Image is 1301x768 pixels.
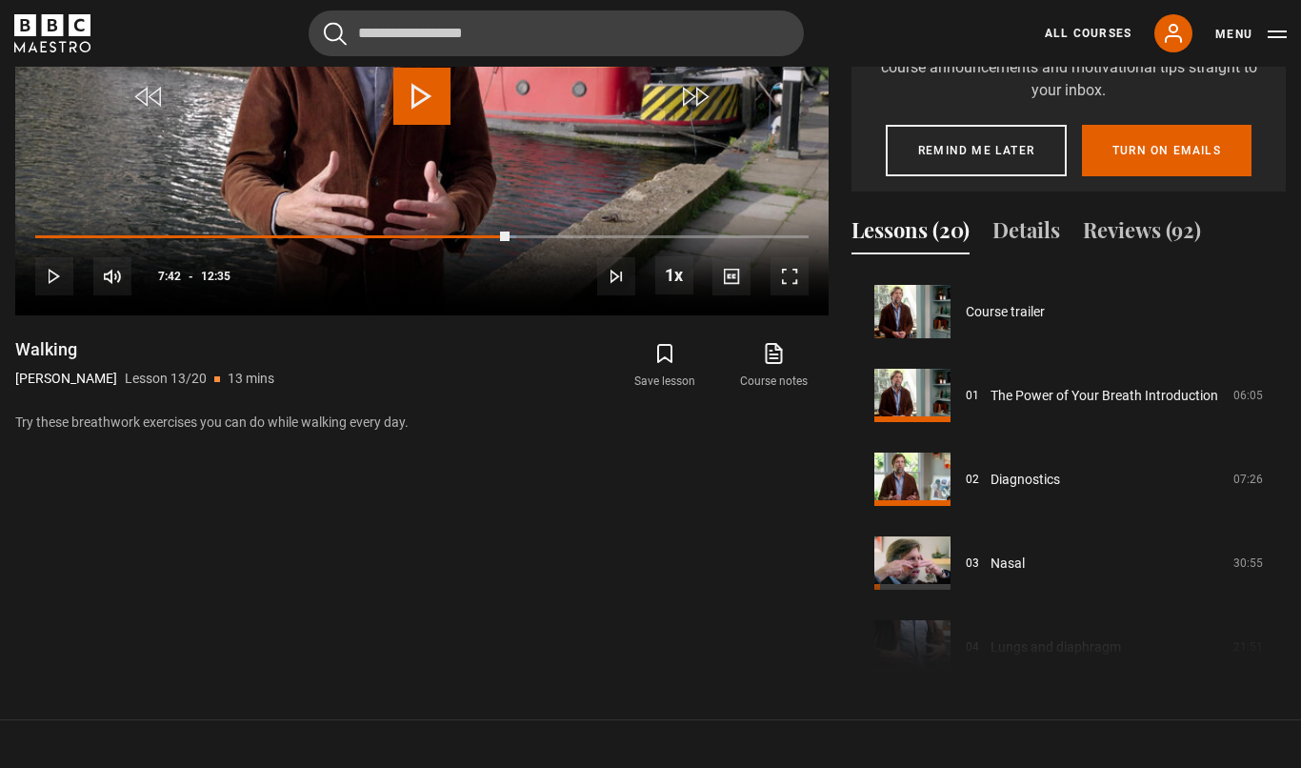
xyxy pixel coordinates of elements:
[1215,25,1287,44] button: Toggle navigation
[991,386,1218,406] a: The Power of Your Breath Introduction
[15,413,829,433] p: Try these breathwork exercises you can do while walking every day.
[15,338,274,361] h1: Walking
[610,338,719,394] button: Save lesson
[1083,214,1201,254] button: Reviews (92)
[597,257,635,295] button: Next Lesson
[991,470,1060,490] a: Diagnostics
[655,256,693,294] button: Playback Rate
[712,257,751,295] button: Captions
[867,33,1271,102] p: Turn on emails to get personalised recommendations, course announcements and motivational tips st...
[324,22,347,46] button: Submit the search query
[14,14,90,52] svg: BBC Maestro
[886,125,1067,176] button: Remind me later
[1045,25,1131,42] a: All Courses
[991,554,1025,574] a: Nasal
[966,302,1045,322] a: Course trailer
[1082,125,1251,176] button: Turn on emails
[189,270,193,283] span: -
[93,257,131,295] button: Mute
[158,259,181,293] span: 7:42
[201,259,230,293] span: 12:35
[15,369,117,389] p: [PERSON_NAME]
[125,369,207,389] p: Lesson 13/20
[720,338,829,394] a: Course notes
[992,214,1060,254] button: Details
[771,257,809,295] button: Fullscreen
[309,10,804,56] input: Search
[35,257,73,295] button: Play
[851,214,970,254] button: Lessons (20)
[35,235,809,239] div: Progress Bar
[228,369,274,389] p: 13 mins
